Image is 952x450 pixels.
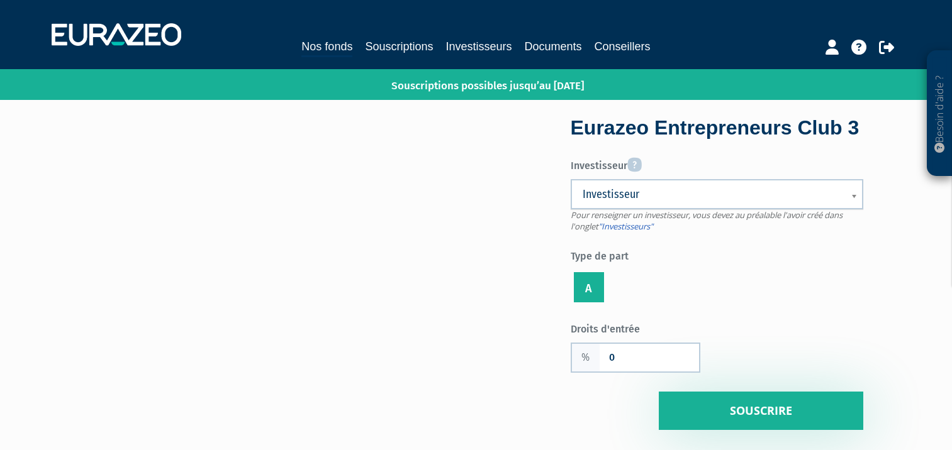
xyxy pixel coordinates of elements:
[301,38,352,57] a: Nos fonds
[445,38,512,55] a: Investisseurs
[574,272,604,302] label: A
[583,187,835,202] span: Investisseur
[365,38,433,55] a: Souscriptions
[598,221,653,232] a: "Investisseurs"
[571,245,863,264] label: Type de part
[571,153,863,173] label: Investisseur
[571,318,717,337] label: Droits d'entrée
[571,114,863,143] div: Eurazeo Entrepreneurs Club 3
[52,23,181,46] img: 1732889491-logotype_eurazeo_blanc_rvb.png
[595,38,651,55] a: Conseillers
[600,344,699,371] input: Frais d'entrée
[89,119,534,369] iframe: Eurazeo Entrepreneurs Club 3
[525,38,582,55] a: Documents
[932,57,947,170] p: Besoin d'aide ?
[571,209,843,233] span: Pour renseigner un investisseur, vous devez au préalable l'avoir créé dans l'onglet
[355,72,584,94] p: Souscriptions possibles jusqu’au [DATE]
[659,392,863,431] input: Souscrire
